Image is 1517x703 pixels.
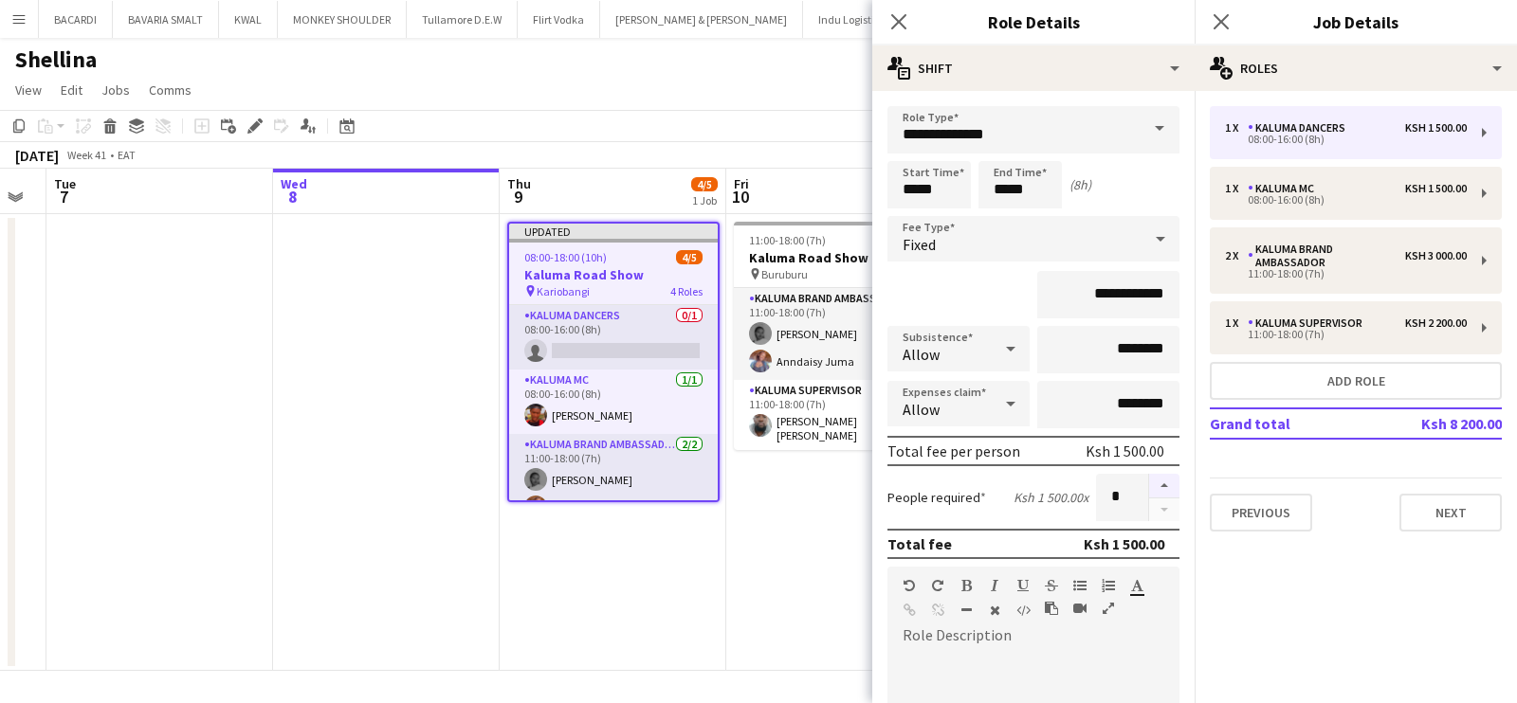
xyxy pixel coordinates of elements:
[1045,601,1058,616] button: Paste as plain text
[1248,316,1370,330] div: Kaluma Supervisor
[1405,121,1467,135] div: Ksh 1 500.00
[1210,494,1312,532] button: Previous
[1014,489,1088,506] div: Ksh 1 500.00 x
[1405,316,1467,330] div: Ksh 2 200.00
[101,81,130,99] span: Jobs
[988,603,1001,618] button: Clear Formatting
[51,186,76,207] span: 7
[887,442,1020,460] div: Total fee per person
[734,380,946,450] app-card-role: Kaluma Supervisor1/111:00-18:00 (7h)[PERSON_NAME] [PERSON_NAME]
[1210,408,1382,439] td: Grand total
[54,175,76,192] span: Tue
[734,249,946,266] h3: Kaluma Road Show
[509,370,718,434] app-card-role: Kaluma MC1/108:00-16:00 (8h)[PERSON_NAME]
[504,186,531,207] span: 9
[1102,578,1115,593] button: Ordered List
[509,224,718,239] div: Updated
[1195,45,1517,91] div: Roles
[1069,176,1091,193] div: (8h)
[1130,578,1143,593] button: Text Color
[1149,474,1179,498] button: Increase
[1248,243,1405,269] div: Kaluma Brand Ambassador
[113,1,219,38] button: BAVARIA SMALT
[278,186,307,207] span: 8
[1073,601,1087,616] button: Insert video
[63,148,110,162] span: Week 41
[691,177,718,191] span: 4/5
[507,175,531,192] span: Thu
[600,1,803,38] button: [PERSON_NAME] & [PERSON_NAME]
[94,78,137,102] a: Jobs
[734,288,946,380] app-card-role: Kaluma Brand Ambassador2/211:00-18:00 (7h)[PERSON_NAME]Anndaisy Juma
[8,78,49,102] a: View
[1086,442,1164,460] div: Ksh 1 500.00
[507,222,720,502] app-job-card: Updated08:00-18:00 (10h)4/5Kaluma Road Show Kariobangi4 RolesKaluma Dancers0/108:00-16:00 (8h) Ka...
[1210,362,1502,400] button: Add role
[219,1,278,38] button: KWAL
[903,400,940,419] span: Allow
[803,1,901,38] button: Indu Logistics
[903,235,936,254] span: Fixed
[931,578,944,593] button: Redo
[53,78,90,102] a: Edit
[537,284,590,298] span: Kariobangi
[61,81,82,99] span: Edit
[278,1,407,38] button: MONKEY SHOULDER
[761,267,808,281] span: Buruburu
[407,1,518,38] button: Tullamore D.E.W
[141,78,199,102] a: Comms
[509,434,718,526] app-card-role: Kaluma Brand Ambassador2/211:00-18:00 (7h)[PERSON_NAME]Anndaisy Juma
[1399,494,1502,532] button: Next
[15,146,59,165] div: [DATE]
[1016,603,1030,618] button: HTML Code
[1225,269,1467,279] div: 11:00-18:00 (7h)
[872,9,1195,34] h3: Role Details
[749,233,826,247] span: 11:00-18:00 (7h)
[524,250,607,264] span: 08:00-18:00 (10h)
[1248,121,1353,135] div: Kaluma Dancers
[1225,135,1467,144] div: 08:00-16:00 (8h)
[15,81,42,99] span: View
[903,345,940,364] span: Allow
[15,45,97,74] h1: Shellina
[1195,9,1517,34] h3: Job Details
[118,148,136,162] div: EAT
[887,534,952,553] div: Total fee
[960,603,973,618] button: Horizontal Line
[734,175,749,192] span: Fri
[1225,182,1248,195] div: 1 x
[518,1,600,38] button: Flirt Vodka
[1225,249,1248,262] div: 2 x
[988,578,1001,593] button: Italic
[1225,121,1248,135] div: 1 x
[670,284,703,298] span: 4 Roles
[1225,316,1248,330] div: 1 x
[149,81,192,99] span: Comms
[903,578,916,593] button: Undo
[887,489,986,506] label: People required
[1405,249,1467,262] div: Ksh 3 000.00
[676,250,703,264] span: 4/5
[1016,578,1030,593] button: Underline
[1225,330,1467,339] div: 11:00-18:00 (7h)
[1382,408,1502,439] td: Ksh 8 200.00
[1102,601,1115,616] button: Fullscreen
[734,222,946,450] app-job-card: 11:00-18:00 (7h)3/3Kaluma Road Show Buruburu2 RolesKaluma Brand Ambassador2/211:00-18:00 (7h)[PER...
[1045,578,1058,593] button: Strikethrough
[281,175,307,192] span: Wed
[1084,534,1164,553] div: Ksh 1 500.00
[731,186,749,207] span: 10
[509,266,718,283] h3: Kaluma Road Show
[960,578,973,593] button: Bold
[509,305,718,370] app-card-role: Kaluma Dancers0/108:00-16:00 (8h)
[1225,195,1467,205] div: 08:00-16:00 (8h)
[692,193,717,207] div: 1 Job
[1405,182,1467,195] div: Ksh 1 500.00
[1073,578,1087,593] button: Unordered List
[872,45,1195,91] div: Shift
[39,1,113,38] button: BACARDI
[1248,182,1322,195] div: Kaluma MC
